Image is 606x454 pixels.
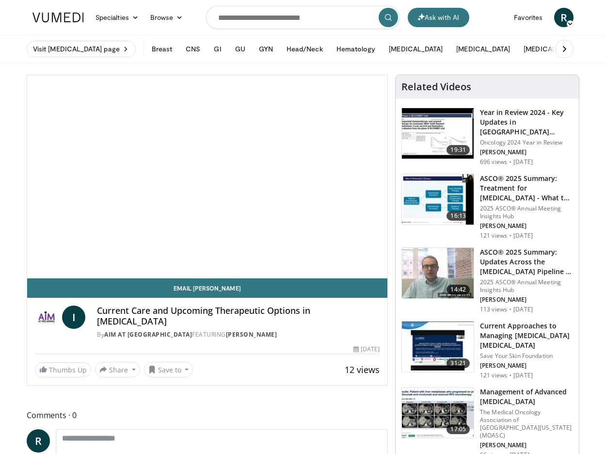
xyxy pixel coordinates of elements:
[144,8,189,27] a: Browse
[447,211,470,221] span: 16:13
[401,321,573,379] a: 31:21 Current Approaches to Managing [MEDICAL_DATA] [MEDICAL_DATA] Save Your Skin Foundation [PER...
[402,108,474,159] img: 336fab2a-50e5-49f1-89a3-95f41fda7913.150x105_q85_crop-smart_upscale.jpg
[32,13,84,22] img: VuMedi Logo
[480,441,573,449] p: [PERSON_NAME]
[144,362,193,377] button: Save to
[508,8,548,27] a: Favorites
[509,372,511,379] div: ·
[97,330,380,339] div: By FEATURING
[35,306,58,329] img: AIM at Melanoma
[253,39,279,59] button: GYN
[62,306,85,329] a: I
[97,306,380,326] h4: Current Care and Upcoming Therapeutic Options in [MEDICAL_DATA]
[447,424,470,434] span: 17:05
[480,278,573,294] p: 2025 ASCO® Annual Meeting Insights Hub
[509,306,511,313] div: ·
[509,158,511,166] div: ·
[480,174,573,203] h3: ASCO® 2025 Summary: Treatment for [MEDICAL_DATA] - What to Do Now Th…
[180,39,206,59] button: CNS
[480,108,573,137] h3: Year in Review 2024 - Key Updates in [GEOGRAPHIC_DATA] Treatment
[480,247,573,276] h3: ASCO® 2025 Summary: Updates Across the [MEDICAL_DATA] Pipeline - Trials in…
[480,321,573,350] h3: Current Approaches to Managing [MEDICAL_DATA] [MEDICAL_DATA]
[480,372,507,379] p: 121 views
[447,145,470,155] span: 19:31
[480,205,573,220] p: 2025 ASCO® Annual Meeting Insights Hub
[402,174,474,225] img: 5b5c08f7-3cf3-4841-b46b-8a5ff33a2f48.150x105_q85_crop-smart_upscale.jpg
[480,222,573,230] p: [PERSON_NAME]
[281,39,329,59] button: Head/Neck
[513,372,533,379] p: [DATE]
[35,362,91,377] a: Thumbs Up
[447,358,470,368] span: 31:21
[401,247,573,313] a: 14:42 ASCO® 2025 Summary: Updates Across the [MEDICAL_DATA] Pipeline - Trials in… 2025 ASCO® Annu...
[331,39,382,59] button: Hematology
[401,81,471,93] h4: Related Videos
[345,364,380,375] span: 12 views
[402,388,474,438] img: af043aef-8a1c-449b-81b9-aed460b94dce.150x105_q85_crop-smart_upscale.jpg
[27,41,136,57] a: Visit [MEDICAL_DATA] page
[27,429,50,453] a: R
[480,139,573,146] p: Oncology 2024 Year in Review
[509,232,511,240] div: ·
[513,232,533,240] p: [DATE]
[408,8,469,27] button: Ask with AI
[480,148,573,156] p: [PERSON_NAME]
[480,387,573,406] h3: Management of Advanced [MEDICAL_DATA]
[146,39,178,59] button: Breast
[353,345,380,354] div: [DATE]
[480,306,507,313] p: 113 views
[447,285,470,294] span: 14:42
[95,362,140,377] button: Share
[27,278,387,298] a: Email [PERSON_NAME]
[401,174,573,240] a: 16:13 ASCO® 2025 Summary: Treatment for [MEDICAL_DATA] - What to Do Now Th… 2025 ASCO® Annual Mee...
[208,39,227,59] button: GI
[513,158,533,166] p: [DATE]
[402,248,474,298] img: dd29a6be-463b-499c-a251-43596e2ef3bd.150x105_q85_crop-smart_upscale.jpg
[518,39,583,59] button: [MEDICAL_DATA]
[226,330,277,339] a: [PERSON_NAME]
[450,39,516,59] button: [MEDICAL_DATA]
[27,75,387,278] video-js: Video Player
[27,409,388,422] span: Comments 0
[229,39,251,59] button: GU
[513,306,533,313] p: [DATE]
[480,352,573,360] p: Save Your Skin Foundation
[104,330,192,339] a: AIM at [GEOGRAPHIC_DATA]
[90,8,144,27] a: Specialties
[401,108,573,166] a: 19:31 Year in Review 2024 - Key Updates in [GEOGRAPHIC_DATA] Treatment Oncology 2024 Year in Revi...
[480,362,573,370] p: [PERSON_NAME]
[206,6,400,29] input: Search topics, interventions
[383,39,448,59] button: [MEDICAL_DATA]
[480,158,507,166] p: 696 views
[402,322,474,372] img: 7f375f9b-8df1-4896-b0e8-08a8f5743cc4.150x105_q85_crop-smart_upscale.jpg
[480,232,507,240] p: 121 views
[554,8,574,27] a: R
[480,296,573,304] p: [PERSON_NAME]
[480,408,573,439] p: The Medical Oncology Association of [GEOGRAPHIC_DATA][US_STATE] (MOASC)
